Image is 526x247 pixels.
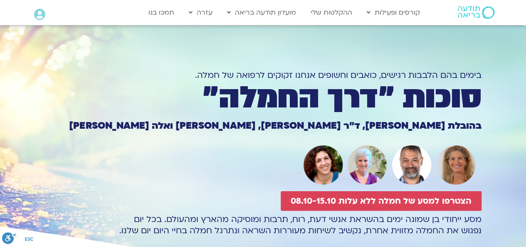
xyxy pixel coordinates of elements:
a: תמכו בנו [144,5,178,20]
h1: בהובלת [PERSON_NAME], ד״ר [PERSON_NAME], [PERSON_NAME] ואלה [PERSON_NAME] [45,121,482,130]
a: עזרה [185,5,217,20]
a: הצטרפו למסע של חמלה ללא עלות 08.10-15.10 [281,191,482,211]
a: קורסים ופעילות [363,5,424,20]
a: מועדון תודעה בריאה [223,5,300,20]
h1: סוכות ״דרך החמלה״ [45,84,482,112]
a: ההקלטות שלי [306,5,356,20]
span: הצטרפו למסע של חמלה ללא עלות 08.10-15.10 [291,196,472,206]
img: תודעה בריאה [458,6,494,19]
h1: בימים בהם הלבבות רגישים, כואבים וחשופים אנחנו זקוקים לרפואה של חמלה. [45,70,482,81]
p: מסע ייחודי בן שמונה ימים בהשראת אנשי דעת, רוח, תרבות ומוסיקה מהארץ ומהעולם. בכל יום נפגוש את החמל... [45,214,482,236]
